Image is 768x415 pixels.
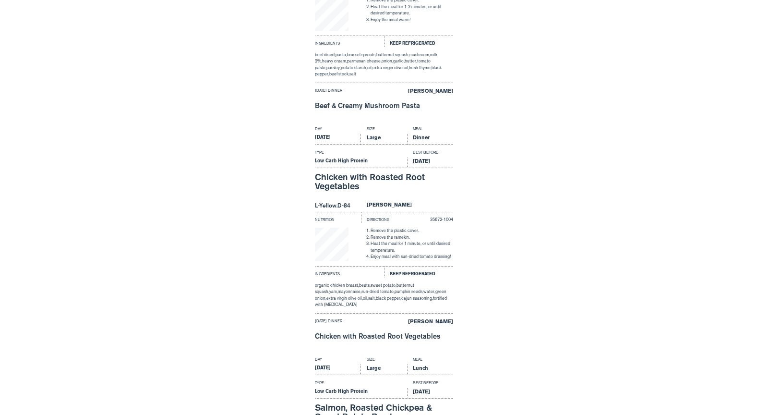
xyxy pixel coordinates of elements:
li: Enjoy meal with sun-dried tomato dressing! [371,254,453,260]
span: pumpkin seeds, [395,289,423,294]
span: butter, [405,59,417,63]
div: Ingredients [315,36,384,47]
div: [DATE] dinner [315,87,384,98]
div: Size [361,126,407,134]
div: Best Before [407,149,453,158]
div: [DATE] dinner [315,318,384,329]
div: Day [315,126,361,134]
div: Size [361,356,407,365]
div: [DATE] [315,365,361,375]
div: Keep Refrigerated [384,266,453,278]
span: salt [349,72,356,76]
span: yam, [329,289,338,294]
div: Nutrition [315,212,361,223]
div: [PERSON_NAME] [384,318,453,329]
div: Directions [361,212,407,223]
li: Enjoy the meal warm! [371,17,453,24]
div: [PERSON_NAME] [361,201,453,212]
span: mayonnaise, [338,289,361,294]
span: parsley, [326,65,341,70]
div: Dinner [407,134,453,145]
span: garlic, [393,59,405,63]
div: Lunch [407,365,453,375]
span: extra virgin olive oil, [326,296,363,301]
span: beets, [359,283,371,288]
div: Day [315,356,361,365]
span: beef diced, [315,52,336,57]
li: Remove the plastic cover. [371,228,453,234]
span: butternut squash, [376,52,409,57]
span: water, [423,289,435,294]
span: sun-dried tomato, [361,289,395,294]
span: organic chicken breast, [315,283,359,288]
span: fresh thyme, [409,65,432,70]
div: Best Before [407,380,453,388]
span: oil, [363,296,368,301]
li: Remove the ramekin. [371,234,453,241]
span: cajun seasoning, [401,296,433,301]
div: Type [315,149,407,158]
span: tomato paste, [315,59,431,70]
span: oil, [367,65,372,70]
span: onion, [382,59,393,63]
li: Heat the meal for 1 minute, or until desired temperature. [371,241,453,254]
span: salt, [368,296,376,301]
span: beef stock, [329,72,349,76]
div: Large [361,134,407,145]
span: green onion, [315,289,446,301]
div: Ingredients [315,266,384,278]
span: pasta, [336,52,347,57]
span: potato starch, [341,65,367,70]
div: [DATE] [407,388,453,399]
span: parmesan cheese, [347,59,382,63]
div: Beef & Creamy Mushroom Pasta [315,102,453,110]
span: heavy cream, [322,59,347,63]
div: Meal [407,126,453,134]
div: L-Yellow.D-84 [315,201,361,212]
div: [DATE] [407,158,453,168]
span: mushroom, [409,52,430,57]
div: [PERSON_NAME] [384,87,453,98]
div: Chicken with Roasted Root Vegetables [315,172,453,192]
span: black pepper, [376,296,401,301]
span: extra virgin olive oil, [372,65,409,70]
div: Meal [407,356,453,365]
span: 35672-1004 [430,217,453,222]
div: Low Carb High Protein [315,158,407,168]
span: sweet potato, [371,283,396,288]
div: Large [361,365,407,375]
li: Heat the meal for 1-2 minutes, or until desired temperature. [371,4,453,17]
div: Low Carb High Protein [315,388,407,399]
div: Keep Refrigerated [384,36,453,47]
div: [DATE] [315,134,361,145]
span: brussel sprouts, [347,52,376,57]
div: Type [315,380,407,388]
div: Chicken with Roasted Root Vegetables [315,333,453,340]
